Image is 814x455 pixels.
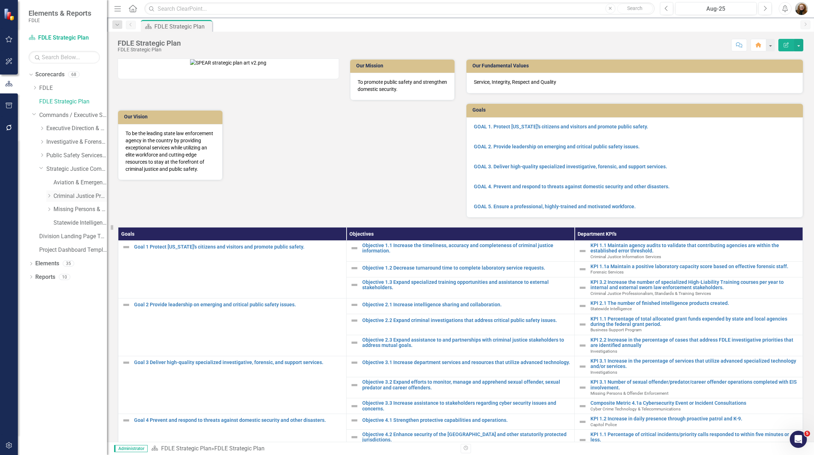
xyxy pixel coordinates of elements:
[362,360,571,365] a: Objective 3.1 Increase department services and resources that utilize advanced technology.
[347,335,575,356] td: Double-Click to Edit Right Click for Context Menu
[134,360,343,365] a: Goal 3 Deliver high-quality specialized investigative, forensic, and support services.
[578,283,587,292] img: Not Defined
[362,400,571,411] a: Objective 3.3 Increase assistance to stakeholders regarding cyber security issues and concerns.
[347,398,575,414] td: Double-Click to Edit Right Click for Context Menu
[350,402,359,410] img: Not Defined
[575,377,803,398] td: Double-Click to Edit Right Click for Context Menu
[575,261,803,277] td: Double-Click to Edit Right Click for Context Menu
[474,144,640,149] a: GOAL 2. Provide leadership on emerging and critical public safety issues.
[590,264,799,269] a: KPI 1.1a Maintain a positive laboratory capacity score based on effective forensic staff.
[590,416,799,421] a: KPI 1.2 Increase in daily presence through proactive patrol and K-9.
[578,383,587,392] img: Not Defined
[578,362,587,371] img: Not Defined
[790,431,807,448] iframe: Intercom live chat
[474,78,796,86] p: Service, Integrity, Respect and Quality
[675,2,757,15] button: Aug-25
[29,51,100,63] input: Search Below...
[63,261,74,267] div: 35
[350,381,359,389] img: Not Defined
[590,301,799,306] a: KPI 2.1 The number of finished intelligence products created.
[590,422,617,427] span: Capitol Police
[578,320,587,329] img: Not Defined
[578,265,587,273] img: Not Defined
[59,274,70,280] div: 10
[122,358,130,367] img: Not Defined
[39,246,107,254] a: Project Dashboard Template
[46,152,107,160] a: Public Safety Services Command
[122,301,130,309] img: Not Defined
[29,9,91,17] span: Elements & Reports
[347,314,575,335] td: Double-Click to Edit Right Click for Context Menu
[590,270,624,275] span: Forensic Services
[35,260,59,268] a: Elements
[350,281,359,289] img: Not Defined
[46,124,107,133] a: Executive Direction & Business Support
[118,39,181,47] div: FDLE Strategic Plan
[144,2,655,15] input: Search ClearPoint...
[590,379,799,390] a: KPI 3.1 Number of sexual offender/predator/career offender operations completed with EIS involvem...
[118,356,347,414] td: Double-Click to Edit Right Click for Context Menu
[578,302,587,310] img: Not Defined
[356,63,451,68] h3: Our Mission
[578,247,587,255] img: Not Defined
[214,445,265,452] div: FDLE Strategic Plan
[578,436,587,444] img: Not Defined
[350,301,359,309] img: Not Defined
[161,445,211,452] a: FDLE Strategic Plan
[358,78,447,93] p: To promote public safety and strengthen domestic security.
[347,414,575,430] td: Double-Click to Edit Right Click for Context Menu
[578,418,587,426] img: Not Defined
[590,391,669,396] span: Missing Persons & Offender Enforcement
[362,418,571,423] a: Objective 4.1 Strengthen protective capabilities and operations.
[474,184,670,189] a: GOAL 4. Prevent and respond to threats against domestic security and other disasters.
[122,243,130,251] img: Not Defined
[804,431,810,436] span: 5
[472,63,800,68] h3: Our Fundamental Values
[118,47,181,52] div: FDLE Strategic Plan
[134,244,343,250] a: Goal 1 Protect [US_STATE]'s citizens and visitors and promote public safety.
[575,429,803,450] td: Double-Click to Edit Right Click for Context Menu
[35,273,55,281] a: Reports
[362,243,571,254] a: Objective 1.1 Increase the timeliness, accuracy and completeness of criminal justice information.
[134,418,343,423] a: Goal 4 Prevent and respond to threats against domestic security and other disasters.
[575,240,803,261] td: Double-Click to Edit Right Click for Context Menu
[575,356,803,377] td: Double-Click to Edit Right Click for Context Menu
[362,318,571,323] a: Objective 2.2 Expand criminal investigations that address critical public safety issues.
[39,98,107,106] a: FDLE Strategic Plan
[350,316,359,325] img: Not Defined
[350,416,359,425] img: Not Defined
[362,379,571,390] a: Objective 3.2 Expand efforts to monitor, manage and apprehend sexual offender, sexual predator an...
[151,445,455,453] div: »
[362,280,571,291] a: Objective 1.3 Expand specialized training opportunities and assistance to external stakeholders.
[122,416,130,425] img: Not Defined
[35,71,65,79] a: Scorecards
[474,164,667,169] a: GOAL 3. Deliver high-quality specialized investigative, forensic, and support services.
[575,335,803,356] td: Double-Click to Edit Right Click for Context Menu
[39,232,107,241] a: Division Landing Page Template
[29,17,91,23] small: FDLE
[678,5,754,13] div: Aug-25
[575,398,803,414] td: Double-Click to Edit Right Click for Context Menu
[350,358,359,367] img: Not Defined
[575,414,803,430] td: Double-Click to Edit Right Click for Context Menu
[347,261,575,277] td: Double-Click to Edit Right Click for Context Menu
[590,337,799,348] a: KPI 2.2 Increase in the percentage of cases that address FDLE investigative priorities that are i...
[795,2,808,15] button: Jennifer Siddoway
[134,302,343,307] a: Goal 2 Provide leadership on emerging and critical public safety issues.
[3,7,16,21] img: ClearPoint Strategy
[575,277,803,298] td: Double-Click to Edit Right Click for Context Menu
[590,432,799,443] a: KPI 1.1 Percentage of critical incidents/priority calls responded to within five minutes or less.
[474,204,636,209] a: GOAL 5. Ensure a professional, highly-trained and motivated workforce.
[350,338,359,347] img: Not Defined
[124,114,219,119] h3: Our Vision
[590,280,799,291] a: KPI 3.2 Increase the number of specialized High-Liability Training courses per year to internal a...
[118,240,347,298] td: Double-Click to Edit Right Click for Context Menu
[472,107,800,113] h3: Goals
[590,254,661,259] span: Criminal Justice Information Services
[362,337,571,348] a: Objective 2.3 Expand assistance to and partnerships with criminal justice stakeholders to address...
[53,205,107,214] a: Missing Persons & Offender Enforcement
[627,5,643,11] span: Search
[347,356,575,377] td: Double-Click to Edit Right Click for Context Menu
[39,111,107,119] a: Commands / Executive Support Branch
